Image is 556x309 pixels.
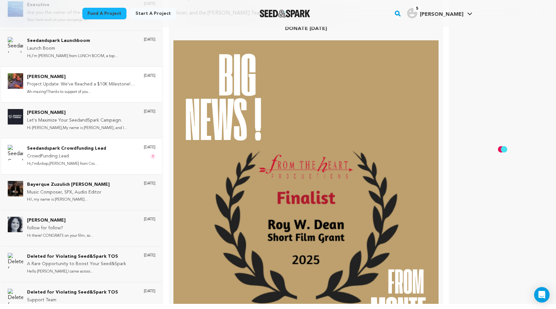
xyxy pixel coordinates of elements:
[144,217,155,222] p: [DATE]
[406,7,474,18] a: Nicholas C.'s Profile
[8,109,23,125] img: Kaleb Jones Photo
[27,189,110,196] p: Music Composer, SFX, Audio Editor
[82,8,126,19] a: Fund a project
[27,260,126,268] p: A Rare Opportunity to Boost Your Seed&Spark
[27,232,93,240] p: Hi there! CONGRATS on your film, so...
[27,160,106,168] p: Hi,I’m&nbsp;[PERSON_NAME] from Cro...
[27,296,118,304] p: Support Team
[27,81,137,88] p: Project Update: We've Reached a $10K Milestone! Shooting for $15K!
[285,26,327,31] a: DONATE [DATE]
[27,289,118,296] p: Deleted for Violating Seed&Spark TOS
[27,88,137,96] p: Ah-mazing!Thanks to support of you...
[27,145,106,153] p: Seedandspark Crowdfunding Lead
[27,217,93,224] p: [PERSON_NAME]
[27,153,106,160] p: CrowdFunding Lead
[27,181,110,189] p: Bayerque Zuzulich [PERSON_NAME]
[144,73,155,78] p: [DATE]
[8,37,23,53] img: Seedandspark Launchboom Photo
[407,8,463,18] div: Nicholas C.'s Profile
[144,289,155,294] p: [DATE]
[406,7,474,20] span: Nicholas C.'s Profile
[27,125,127,132] p: Hi [PERSON_NAME],My name is [PERSON_NAME], and I...
[27,117,127,125] p: Let's Maximize Your SeedandSpark Campaign.
[8,253,23,268] img: Deleted for Violating Seed&Spark TOS Photo
[27,253,126,261] p: Deleted for Violating Seed&Spark TOS
[144,253,155,258] p: [DATE]
[144,109,155,114] p: [DATE]
[407,8,417,18] img: user.png
[27,73,137,81] p: [PERSON_NAME]
[8,73,23,89] img: Devin McKay Photo
[27,196,110,204] p: Hi!, my name is [PERSON_NAME]...
[144,37,155,42] p: [DATE]
[413,5,421,12] span: 5
[144,181,155,186] p: [DATE]
[27,45,117,53] p: Launch Boom
[27,224,93,232] p: follow for follow?
[8,181,23,196] img: Bayerque Zuzulich Duggan Photo
[130,8,176,19] a: Start a project
[27,109,127,117] p: [PERSON_NAME]
[144,145,155,150] p: [DATE]
[27,37,117,45] p: Seedandspark Launchboom
[260,10,310,17] a: Seed&Spark Homepage
[534,287,550,303] div: Open Intercom Messenger
[150,154,155,159] span: 1
[8,145,23,160] img: Seedandspark Crowdfunding Lead Photo
[27,268,126,275] p: Hello [PERSON_NAME],I came across...
[495,141,511,157] img: loading.svg
[420,12,463,17] span: [PERSON_NAME]
[260,10,310,17] img: Seed&Spark Logo Dark Mode
[8,289,23,304] img: Deleted for Violating Seed&Spark TOS Photo
[27,53,117,60] p: Hi,I’m [PERSON_NAME] from LUNCH BOOM, a top...
[8,217,23,232] img: Talerico Ella Photo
